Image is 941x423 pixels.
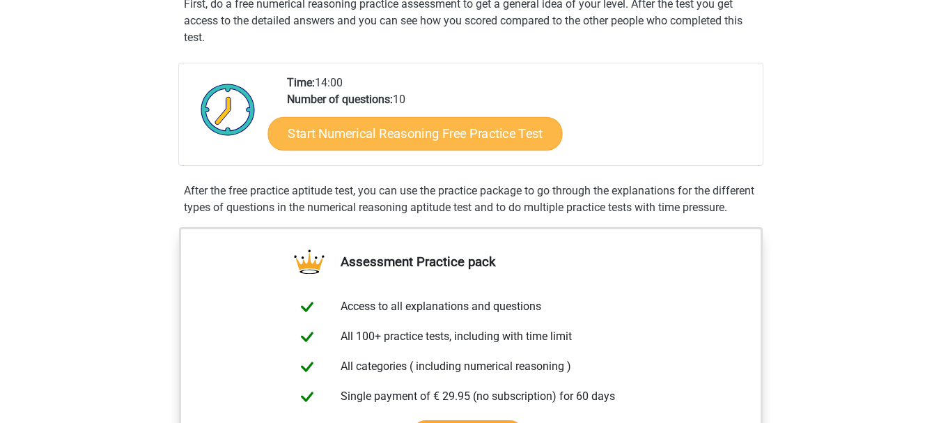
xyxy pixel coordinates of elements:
div: After the free practice aptitude test, you can use the practice package to go through the explana... [178,183,763,216]
img: Clock [193,75,263,144]
div: 14:00 10 [277,75,762,165]
b: Number of questions: [287,93,393,106]
a: Start Numerical Reasoning Free Practice Test [267,116,562,150]
b: Time: [287,76,315,89]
